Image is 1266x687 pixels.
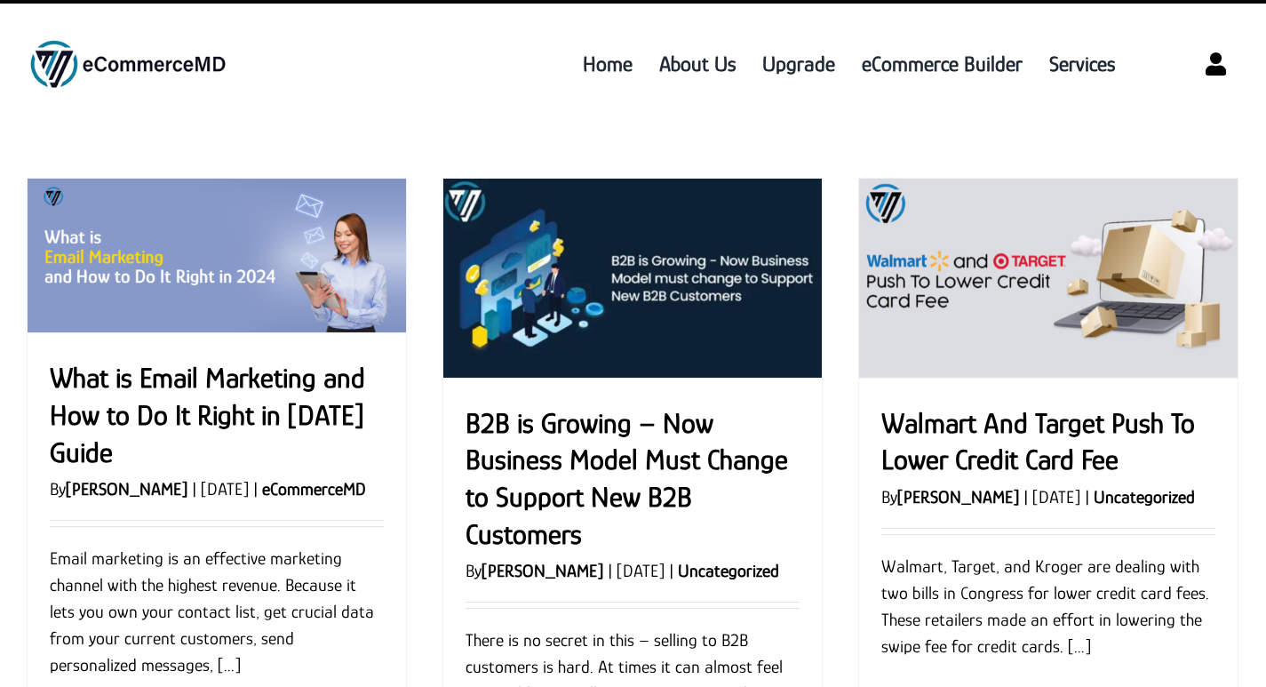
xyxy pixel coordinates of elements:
[201,479,249,499] span: [DATE]
[862,48,1023,80] span: eCommerce Builder
[583,48,633,80] span: Home
[859,179,1238,378] a: Walmart And Target Push To Lower Credit Card Fee
[678,561,779,580] a: Uncategorized
[443,179,822,378] a: B2B is Growing – Now Business Model Must Change to Support New B2B Customers
[66,479,187,499] a: [PERSON_NAME]
[50,475,384,502] p: By
[1094,487,1195,507] a: Uncategorized
[1049,48,1115,80] span: Services
[881,553,1215,659] p: Walmart, Target, and Kroger are dealing with two bills in Congress for lower credit card fees. Th...
[897,487,1019,507] a: [PERSON_NAME]
[617,561,665,580] span: [DATE]
[848,21,1036,107] a: eCommerce Builder
[482,561,603,580] a: [PERSON_NAME]
[27,39,229,88] img: ecommercemd logo
[881,483,1215,510] p: By
[27,38,229,58] a: ecommercemd logo
[646,21,749,107] a: About Us
[1192,41,1239,88] a: Link to https://www.ecommercemd.com/login
[249,479,262,499] span: |
[1080,487,1094,507] span: |
[466,407,788,550] a: B2B is Growing – Now Business Model Must Change to Support New B2B Customers
[279,21,1128,107] nav: Menu
[50,545,384,678] p: Email marketing is an effective marketing channel with the highest revenue. Because it lets you o...
[1036,21,1128,107] a: Services
[262,479,366,499] a: eCommerceMD
[569,21,646,107] a: Home
[1032,487,1080,507] span: [DATE]
[187,479,201,499] span: |
[762,48,835,80] span: Upgrade
[665,561,678,580] span: |
[50,362,365,467] a: What is Email Marketing and How to Do It Right in [DATE] Guide
[749,21,848,107] a: Upgrade
[881,407,1195,476] a: Walmart And Target Push To Lower Credit Card Fee
[659,48,736,80] span: About Us
[28,179,406,332] a: What is Email Marketing and How to Do It Right in 2024 Guide
[28,179,406,332] img: email marketing
[466,557,800,584] p: By
[603,561,617,580] span: |
[1019,487,1032,507] span: |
